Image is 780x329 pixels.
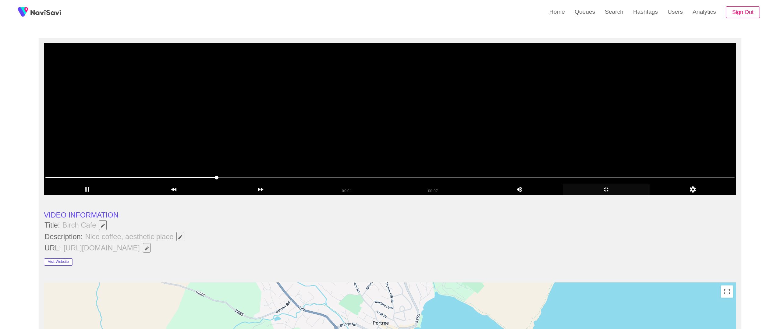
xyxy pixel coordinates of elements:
[563,184,650,195] div: add
[143,243,151,253] button: Edit Field
[131,184,218,195] div: add
[650,184,736,195] div: add
[44,256,73,264] a: Visit Website
[99,220,107,230] button: Edit Field
[62,220,111,230] span: Birch Cafe
[342,189,352,193] span: 00:01
[44,244,62,252] span: URL:
[15,5,30,20] img: fireSpot
[44,258,73,266] button: Visit Website
[144,246,149,250] span: Edit Field
[428,189,438,193] span: 00:07
[63,242,154,253] span: [URL][DOMAIN_NAME]
[726,6,760,18] button: Sign Out
[100,224,105,228] span: Edit Field
[84,231,188,242] span: Nice coffee, aesthetic place
[476,184,563,193] div: add
[178,235,183,239] span: Edit Field
[44,184,131,195] div: add
[44,221,61,229] span: Title:
[44,232,83,241] span: Description:
[217,184,304,195] div: add
[30,9,61,15] img: fireSpot
[721,285,733,298] button: Toggle fullscreen view
[44,211,736,219] li: VIDEO INFORMATION
[176,232,184,241] button: Edit Field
